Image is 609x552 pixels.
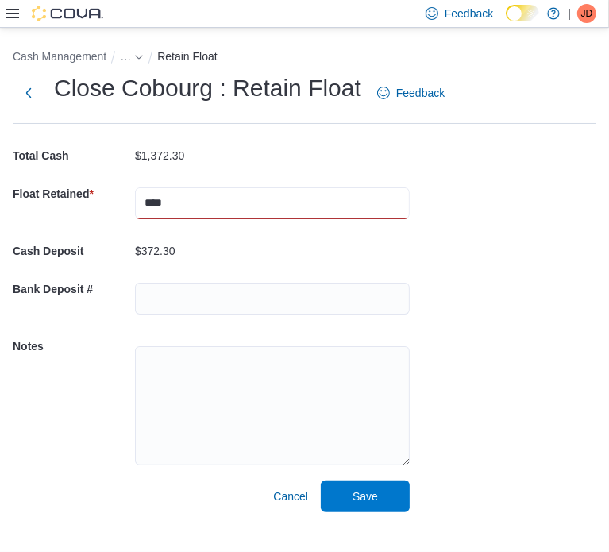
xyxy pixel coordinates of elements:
span: Feedback [396,85,445,101]
span: See collapsed breadcrumbs [120,50,131,63]
h5: Total Cash [13,140,132,172]
span: JD [581,4,593,23]
button: Next [13,77,44,109]
button: Cash Management [13,50,106,63]
h5: Notes [13,330,132,362]
button: Cancel [267,481,314,512]
svg: - Clicking this button will toggle a popover dialog. [134,52,144,62]
p: $1,372.30 [135,149,184,162]
nav: An example of EuiBreadcrumbs [13,47,596,69]
span: Feedback [445,6,493,21]
h1: Close Cobourg : Retain Float [54,72,361,104]
p: $372.30 [135,245,175,257]
button: Retain Float [157,50,217,63]
a: Feedback [371,77,451,109]
input: Dark Mode [506,5,539,21]
h5: Bank Deposit # [13,273,132,305]
span: Save [353,488,378,504]
div: Jack Daniel Grieve [577,4,596,23]
p: | [568,4,571,23]
span: Cancel [273,488,308,504]
h5: Cash Deposit [13,235,132,267]
span: Dark Mode [506,21,507,22]
button: See collapsed breadcrumbs - Clicking this button will toggle a popover dialog. [120,50,144,63]
h5: Float Retained [13,178,132,210]
button: Save [321,481,410,512]
img: Cova [32,6,103,21]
